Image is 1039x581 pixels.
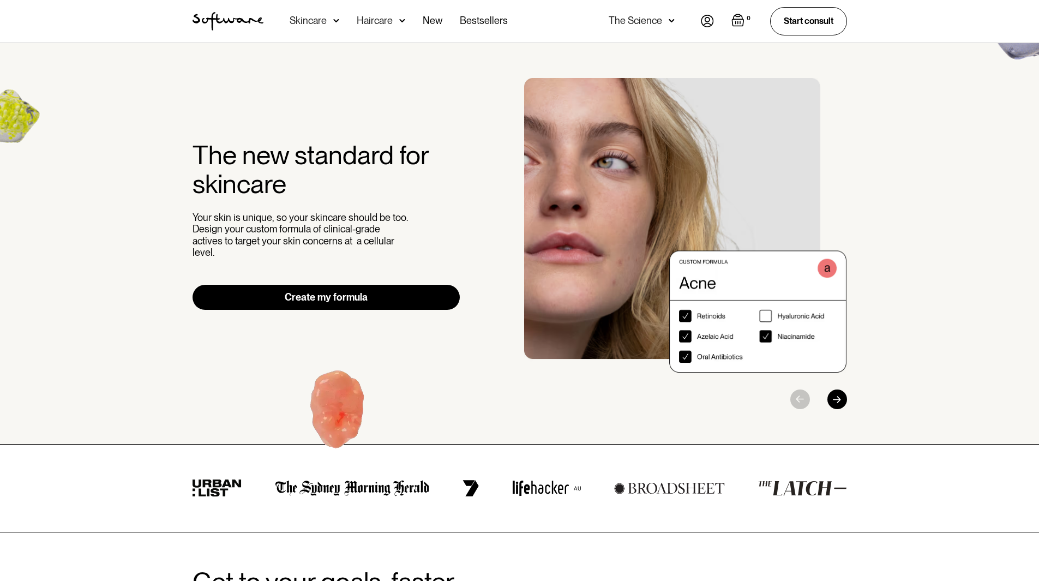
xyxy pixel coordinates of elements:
img: arrow down [669,15,675,26]
h2: The new standard for skincare [193,141,460,199]
div: 0 [744,14,753,23]
a: Open empty cart [731,14,753,29]
img: the Sydney morning herald logo [275,480,430,496]
img: Software Logo [193,12,263,31]
div: 1 / 3 [524,78,847,373]
img: arrow down [333,15,339,26]
div: Skincare [290,15,327,26]
img: lifehacker logo [512,480,581,496]
a: Create my formula [193,285,460,310]
img: arrow down [399,15,405,26]
a: home [193,12,263,31]
img: Hydroquinone (skin lightening agent) [270,347,406,481]
div: Haircare [357,15,393,26]
img: broadsheet logo [614,482,725,494]
img: urban list logo [193,480,242,497]
div: The Science [609,15,662,26]
a: Start consult [770,7,847,35]
p: Your skin is unique, so your skincare should be too. Design your custom formula of clinical-grade... [193,212,411,259]
div: Next slide [827,390,847,409]
img: the latch logo [758,481,846,496]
